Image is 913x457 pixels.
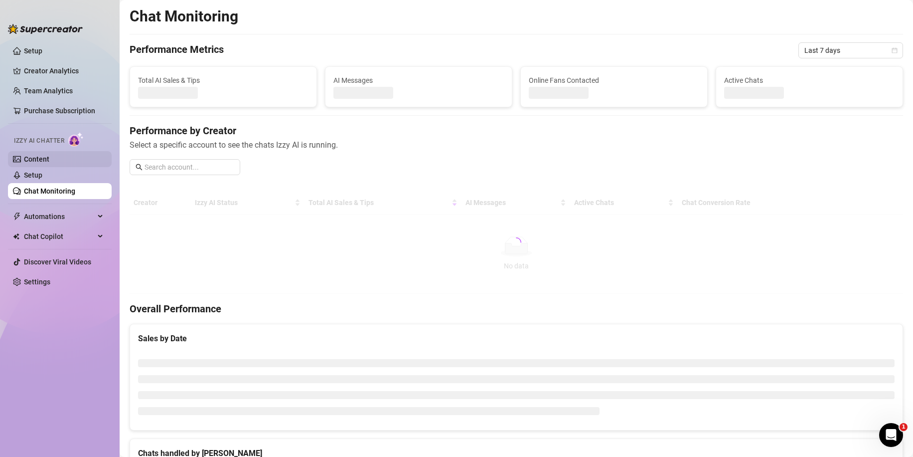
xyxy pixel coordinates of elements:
[68,132,84,147] img: AI Chatter
[804,43,897,58] span: Last 7 days
[24,63,104,79] a: Creator Analytics
[724,75,895,86] span: Active Chats
[24,87,73,95] a: Team Analytics
[136,164,143,171] span: search
[24,209,95,225] span: Automations
[900,423,908,431] span: 1
[138,332,895,345] div: Sales by Date
[13,233,19,240] img: Chat Copilot
[130,7,238,26] h2: Chat Monitoring
[879,423,903,447] iframe: Intercom live chat
[511,237,521,247] span: loading
[130,124,903,138] h4: Performance by Creator
[24,278,50,286] a: Settings
[24,171,42,179] a: Setup
[13,213,21,221] span: thunderbolt
[24,187,75,195] a: Chat Monitoring
[24,103,104,119] a: Purchase Subscription
[145,162,234,173] input: Search account...
[130,302,903,316] h4: Overall Performance
[333,75,504,86] span: AI Messages
[130,139,903,151] span: Select a specific account to see the chats Izzy AI is running.
[138,75,308,86] span: Total AI Sales & Tips
[130,42,224,58] h4: Performance Metrics
[8,24,83,34] img: logo-BBDzfeDw.svg
[529,75,699,86] span: Online Fans Contacted
[24,47,42,55] a: Setup
[14,136,64,146] span: Izzy AI Chatter
[24,155,49,163] a: Content
[24,258,91,266] a: Discover Viral Videos
[892,47,898,53] span: calendar
[24,228,95,244] span: Chat Copilot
